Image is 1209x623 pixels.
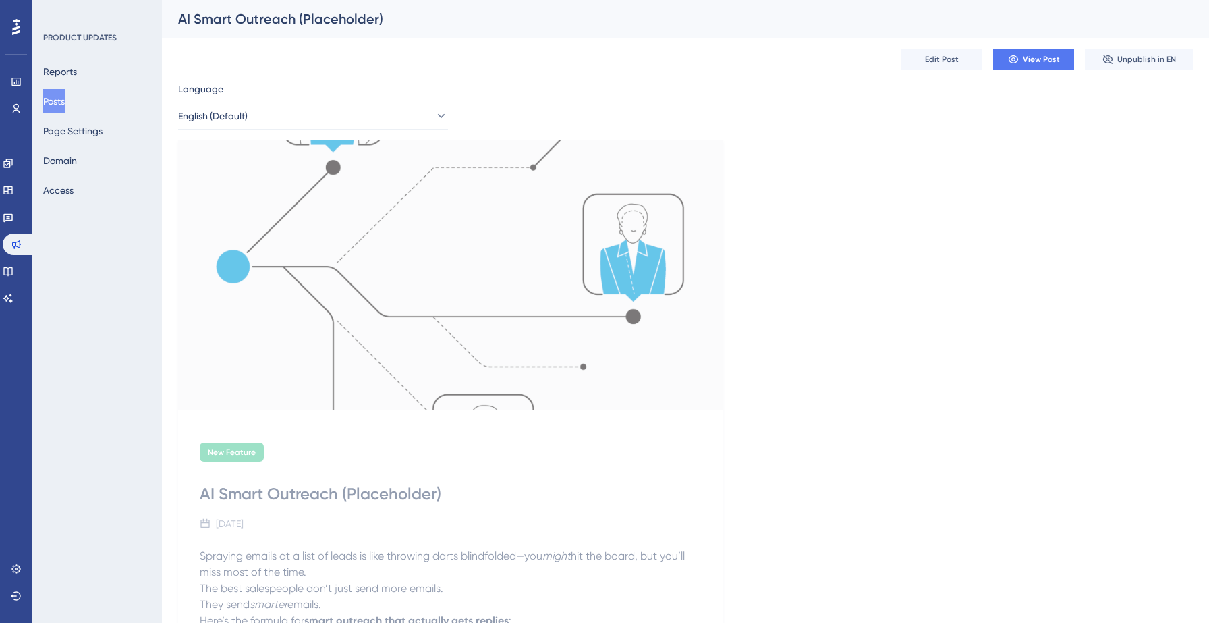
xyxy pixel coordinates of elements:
[1117,54,1176,65] span: Unpublish in EN
[993,49,1074,70] button: View Post
[925,54,959,65] span: Edit Post
[178,9,1159,28] div: AI Smart Outreach (Placeholder)
[200,483,702,505] div: AI Smart Outreach (Placeholder)
[43,89,65,113] button: Posts
[178,108,248,124] span: English (Default)
[43,119,103,143] button: Page Settings
[200,582,443,595] span: The best salespeople don’t just send more emails.
[216,516,244,532] div: [DATE]
[43,148,77,173] button: Domain
[287,598,321,611] span: emails.
[43,178,74,202] button: Access
[43,59,77,84] button: Reports
[178,103,448,130] button: English (Default)
[200,549,542,562] span: Spraying emails at a list of leads is like throwing darts blindfolded—you
[43,32,117,43] div: PRODUCT UPDATES
[901,49,982,70] button: Edit Post
[1023,54,1060,65] span: View Post
[1085,49,1193,70] button: Unpublish in EN
[200,443,264,462] div: New Feature
[542,549,571,562] em: might
[178,81,223,97] span: Language
[178,140,723,410] img: file-1757486399659.png
[200,598,250,611] span: They send
[250,598,287,611] em: smarter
